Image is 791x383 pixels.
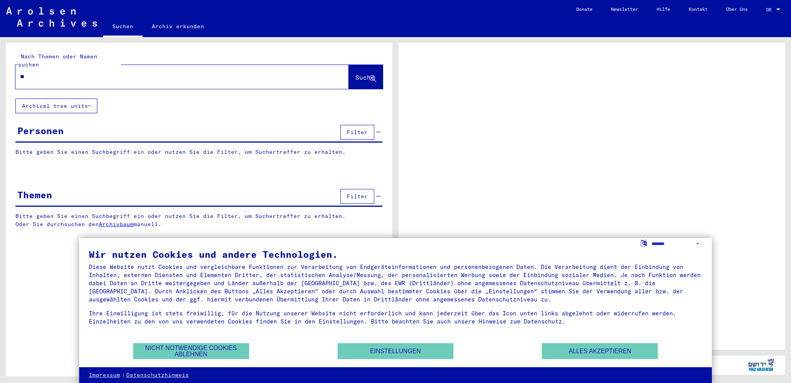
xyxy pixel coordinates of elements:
button: Filter [340,125,374,140]
label: Sprache auswählen [640,239,648,247]
div: Diese Website nutzt Cookies und vergleichbare Funktionen zur Verarbeitung von Endgeräteinformatio... [89,263,702,303]
span: Filter [347,129,368,136]
a: Archiv erkunden [143,17,213,36]
img: yv_logo.png [747,355,776,374]
button: Alles akzeptieren [542,343,658,359]
img: Arolsen_neg.svg [6,7,97,27]
span: Filter [347,193,368,200]
button: Nicht notwendige Cookies ablehnen [133,343,249,359]
button: Archival tree units [15,99,97,113]
a: Datenschutzhinweis [126,371,189,379]
a: Archivbaum [99,221,134,228]
mat-label: Nach Themen oder Namen suchen [18,53,97,68]
span: Suche [355,73,375,81]
select: Sprache auswählen [652,238,702,249]
p: Bitte geben Sie einen Suchbegriff ein oder nutzen Sie die Filter, um Suchertreffer zu erhalten. O... [15,212,383,228]
a: Suchen [103,17,143,37]
div: Personen [17,124,64,138]
p: Bitte geben Sie einen Suchbegriff ein oder nutzen Sie die Filter, um Suchertreffer zu erhalten. [15,148,382,156]
span: DE [766,7,775,12]
div: Wir nutzen Cookies und andere Technologien. [89,250,702,259]
button: Suche [349,65,383,89]
div: Ihre Einwilligung ist stets freiwillig, für die Nutzung unserer Website nicht erforderlich und ka... [89,309,702,325]
button: Einstellungen [338,343,453,359]
button: Filter [340,189,374,204]
div: Themen [17,188,52,202]
a: Impressum [89,371,120,379]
